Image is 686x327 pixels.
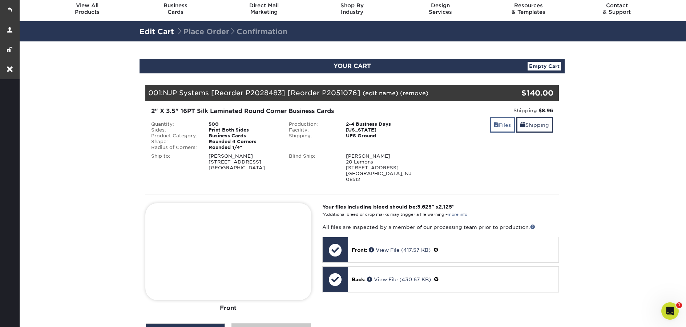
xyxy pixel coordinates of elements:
[220,2,308,15] div: Marketing
[417,204,432,210] span: 3.625
[146,139,203,145] div: Shape:
[43,2,132,9] span: View All
[494,122,499,128] span: files
[308,2,396,9] span: Shop By
[132,2,220,15] div: Cards
[163,89,360,97] span: NJP Systems [Reorder P2028483] [Reorder P2051076]
[484,2,573,9] span: Resources
[146,133,203,139] div: Product Category:
[308,2,396,15] div: Industry
[400,90,428,97] a: (remove)
[43,2,132,15] div: Products
[396,2,484,9] span: Design
[396,2,484,15] div: Services
[448,212,467,217] a: more info
[283,121,341,127] div: Production:
[146,121,203,127] div: Quantity:
[203,145,283,150] div: Rounded 1/4"
[484,2,573,15] div: & Templates
[369,247,431,253] a: View File (417.57 KB)
[528,62,561,70] a: Empty Cart
[283,127,341,133] div: Facility:
[322,204,455,210] strong: Your files including bleed should be: " x "
[661,302,679,320] iframe: Intercom live chat
[146,153,203,171] div: Ship to:
[140,27,174,36] a: Edit Cart
[145,300,311,316] div: Front
[283,153,341,182] div: Blind Ship:
[322,223,559,231] p: All files are inspected by a member of our processing team prior to production.
[573,2,661,9] span: Contact
[203,133,283,139] div: Business Cards
[334,62,371,69] span: YOUR CART
[145,85,490,101] div: 001:
[490,117,515,133] a: Files
[283,133,341,139] div: Shipping:
[516,117,553,133] a: Shipping
[676,302,682,308] span: 1
[340,153,421,182] div: [PERSON_NAME] 20 Lemons [STREET_ADDRESS] [GEOGRAPHIC_DATA], NJ 08512
[363,90,398,97] a: (edit name)
[176,27,287,36] span: Place Order Confirmation
[146,127,203,133] div: Sides:
[132,2,220,9] span: Business
[426,107,553,114] div: Shipping:
[340,127,421,133] div: [US_STATE]
[490,88,553,98] div: $140.00
[220,2,308,9] span: Direct Mail
[352,247,367,253] span: Front:
[520,122,525,128] span: shipping
[203,127,283,133] div: Print Both Sides
[340,133,421,139] div: UPS Ground
[203,121,283,127] div: 500
[352,276,366,282] span: Back:
[151,107,415,116] div: 2" X 3.5" 16PT Silk Laminated Round Corner Business Cards
[340,121,421,127] div: 2-4 Business Days
[573,2,661,15] div: & Support
[146,145,203,150] div: Radius of Corners:
[203,153,283,171] div: [PERSON_NAME] [STREET_ADDRESS] [GEOGRAPHIC_DATA]
[439,204,452,210] span: 2.125
[203,139,283,145] div: Rounded 4 Corners
[367,276,431,282] a: View File (430.67 KB)
[322,212,467,217] small: *Additional bleed or crop marks may trigger a file warning –
[538,108,553,113] strong: $8.96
